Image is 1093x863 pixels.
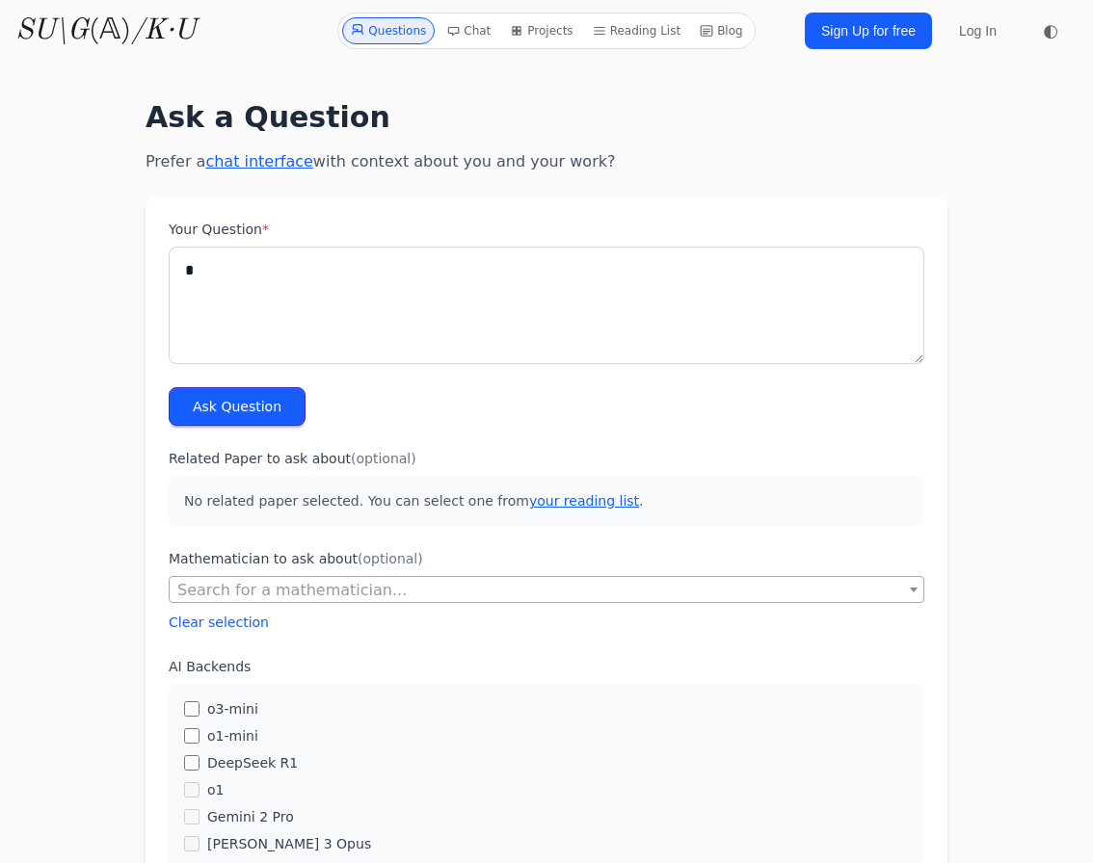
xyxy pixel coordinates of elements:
[529,493,639,509] a: your reading list
[358,551,423,566] span: (optional)
[351,451,416,466] span: (optional)
[15,16,89,45] i: SU\G
[947,13,1008,48] a: Log In
[207,753,298,772] label: DeepSeek R1
[169,387,306,426] button: Ask Question
[1031,12,1070,50] button: ◐
[207,699,258,719] label: o3-mini
[169,476,924,526] p: No related paper selected. You can select one from .
[170,577,923,604] span: Search for a mathematician...
[169,220,924,239] label: Your Question
[169,449,924,468] label: Related Paper to ask about
[169,549,924,568] label: Mathematician to ask about
[205,152,312,170] a: chat interface
[207,807,294,826] label: Gemini 2 Pro
[502,17,580,44] a: Projects
[342,17,435,44] a: Questions
[692,17,751,44] a: Blog
[207,834,371,853] label: [PERSON_NAME] 3 Opus
[146,100,947,135] h1: Ask a Question
[207,780,224,799] label: o1
[585,17,689,44] a: Reading List
[439,17,498,44] a: Chat
[805,13,932,49] a: Sign Up for free
[169,657,924,676] label: AI Backends
[131,16,196,45] i: /K·U
[146,150,947,173] p: Prefer a with context about you and your work?
[1043,22,1058,39] span: ◐
[177,581,407,599] span: Search for a mathematician...
[169,613,269,632] button: Clear selection
[207,726,258,745] label: o1-mini
[15,13,196,48] a: SU\G(𝔸)/K·U
[169,576,924,603] span: Search for a mathematician...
